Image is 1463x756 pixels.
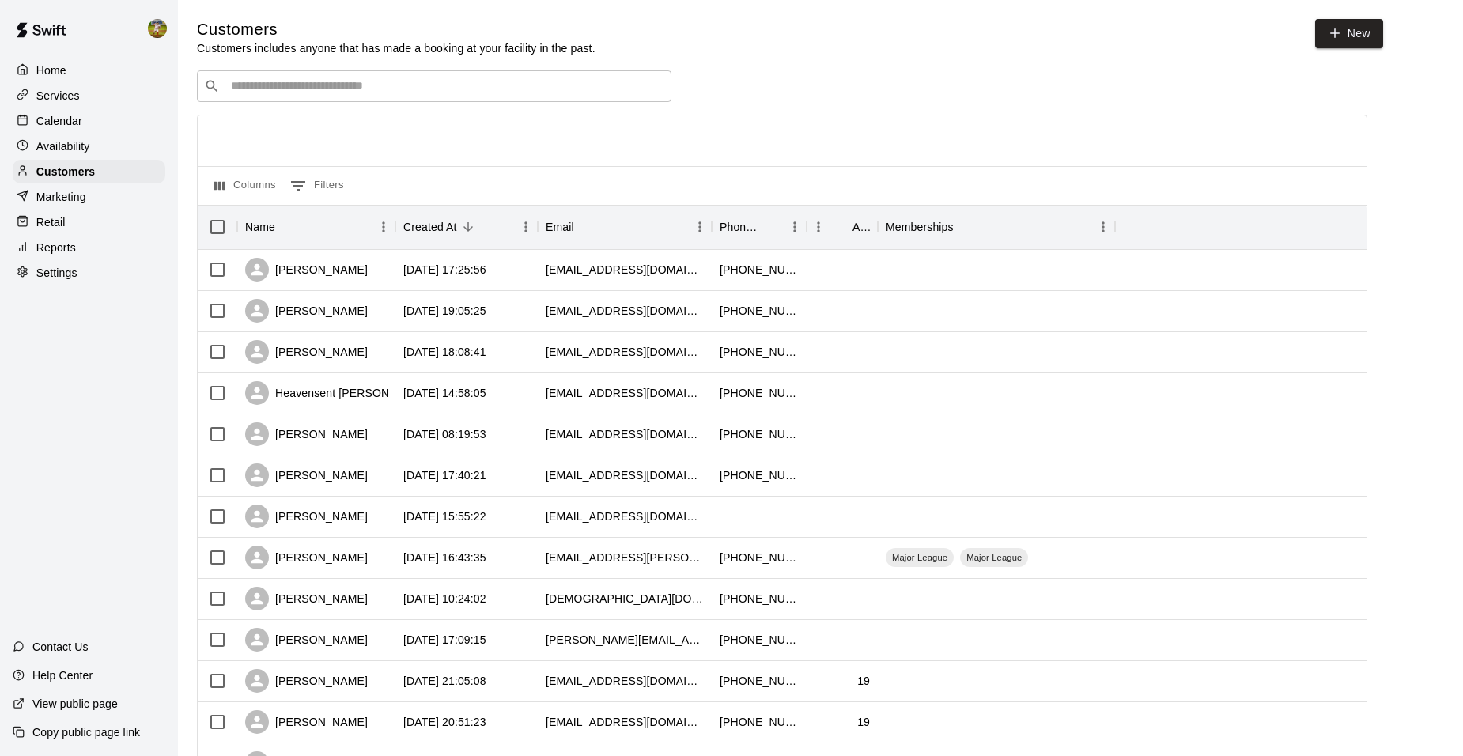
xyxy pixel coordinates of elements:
p: View public page [32,696,118,712]
div: +17138264339 [720,673,799,689]
p: Customers includes anyone that has made a booking at your facility in the past. [197,40,595,56]
p: Home [36,62,66,78]
button: Sort [954,216,976,238]
div: [PERSON_NAME] [245,710,368,734]
div: +18509023428 [720,344,799,360]
div: +12546408222 [720,262,799,278]
div: oscar_rodriguezjr@att.net [546,714,704,730]
button: Menu [783,215,807,239]
div: colleenj@c21integra.com [546,426,704,442]
div: 2025-10-12 18:08:41 [403,344,486,360]
div: +15125657246 [720,632,799,648]
div: Memberships [886,205,954,249]
div: crystalmoronta@yahoo.com [546,344,704,360]
button: Menu [688,215,712,239]
div: Email [546,205,574,249]
button: Menu [372,215,395,239]
div: [PERSON_NAME] [245,463,368,487]
div: Phone Number [720,205,761,249]
div: +18322150683 [720,714,799,730]
div: 2025-10-06 17:40:21 [403,467,486,483]
div: Name [237,205,395,249]
p: Marketing [36,189,86,205]
p: Reports [36,240,76,255]
p: Calendar [36,113,82,129]
a: Customers [13,160,165,183]
a: New [1315,19,1383,48]
div: 2025-10-08 14:58:05 [403,385,486,401]
button: Sort [830,216,852,238]
div: 2025-10-02 17:09:15 [403,632,486,648]
div: [PERSON_NAME] [245,422,368,446]
div: Jhonny Montoya [145,13,178,44]
button: Show filters [286,173,348,198]
div: Memberships [878,205,1115,249]
button: Sort [574,216,596,238]
div: Phone Number [712,205,807,249]
div: +12544492953 [720,550,799,565]
div: [PERSON_NAME] [245,258,368,282]
p: Help Center [32,667,93,683]
div: tilly@slaglemail.com [546,508,704,524]
div: Heavensent [PERSON_NAME] [245,381,431,405]
div: 2025-10-01 21:05:08 [403,673,486,689]
p: Settings [36,265,77,281]
div: [PERSON_NAME] [245,340,368,364]
div: Age [807,205,878,249]
a: Reports [13,236,165,259]
span: Major League [886,551,954,564]
p: Retail [36,214,66,230]
a: Availability [13,134,165,158]
div: veronica.boenigk@gmail.com [546,632,704,648]
div: +17245700670 [720,385,799,401]
button: Menu [514,215,538,239]
div: Email [538,205,712,249]
button: Sort [275,216,297,238]
a: Home [13,59,165,82]
div: [PERSON_NAME] [245,546,368,569]
div: +19794029553 [720,303,799,319]
div: 19 [857,673,870,689]
a: Retail [13,210,165,234]
div: [PERSON_NAME] [245,628,368,652]
button: Select columns [210,173,280,198]
div: chavezjoel_269@yahoo.com [546,303,704,319]
div: Created At [395,205,538,249]
div: [PERSON_NAME] [245,669,368,693]
p: Contact Us [32,639,89,655]
div: [PERSON_NAME] [245,299,368,323]
div: +19792774910 [720,426,799,442]
div: miguelramos59@yahoo.com [546,262,704,278]
div: 2025-10-04 10:24:02 [403,591,486,607]
button: Menu [1091,215,1115,239]
div: 2025-09-29 20:51:23 [403,714,486,730]
button: Sort [761,216,783,238]
div: 19 [857,714,870,730]
div: ashlee.woolard@yahoo.com [546,550,704,565]
div: derekarias67@gmail.com [546,673,704,689]
div: Marketing [13,185,165,209]
div: [PERSON_NAME] [245,505,368,528]
p: Services [36,88,80,104]
div: Services [13,84,165,108]
button: Sort [457,216,479,238]
div: Name [245,205,275,249]
div: m.livingston9911@gmail.com [546,467,704,483]
div: Created At [403,205,457,249]
div: Major League [960,548,1028,567]
div: 2025-10-12 19:05:25 [403,303,486,319]
p: Copy public page link [32,724,140,740]
div: 2025-10-05 16:43:35 [403,550,486,565]
div: +19365372147 [720,467,799,483]
div: +17208100268 [720,591,799,607]
div: Settings [13,261,165,285]
h5: Customers [197,19,595,40]
a: Calendar [13,109,165,133]
div: Age [852,205,870,249]
img: Jhonny Montoya [148,19,167,38]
